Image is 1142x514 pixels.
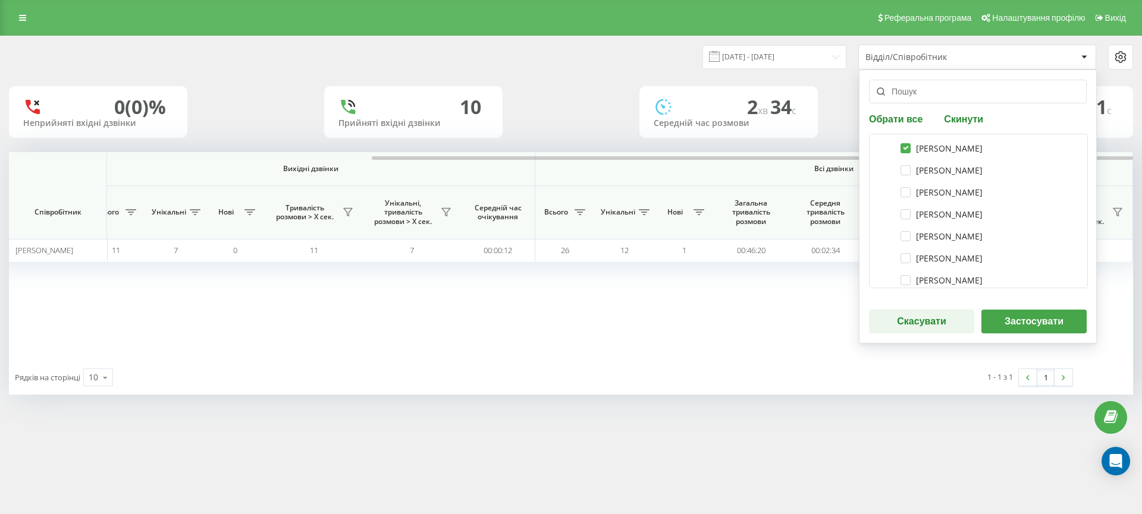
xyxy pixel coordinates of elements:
[992,13,1085,23] span: Налаштування профілю
[152,207,186,217] span: Унікальні
[211,207,241,217] span: Нові
[792,104,796,117] span: c
[460,96,481,118] div: 10
[901,231,983,241] label: [PERSON_NAME]
[271,203,339,222] span: Тривалість розмови > Х сек.
[601,207,635,217] span: Унікальні
[1107,104,1112,117] span: c
[788,239,862,262] td: 00:02:34
[1102,447,1130,475] div: Open Intercom Messenger
[981,310,1087,333] button: Застосувати
[654,118,804,128] div: Середній час розмови
[620,245,629,256] span: 12
[869,310,974,333] button: Скасувати
[901,187,983,197] label: [PERSON_NAME]
[112,245,120,256] span: 11
[310,245,318,256] span: 11
[714,239,788,262] td: 00:46:20
[233,245,237,256] span: 0
[901,209,983,219] label: [PERSON_NAME]
[92,207,122,217] span: Всього
[901,143,983,153] label: [PERSON_NAME]
[570,164,1097,174] span: Всі дзвінки
[770,94,796,119] span: 34
[901,275,983,285] label: [PERSON_NAME]
[19,207,96,217] span: Співробітник
[797,198,854,226] span: Середня тривалість розмови
[747,94,770,119] span: 2
[15,245,73,256] span: [PERSON_NAME]
[869,113,926,124] button: Обрати все
[15,372,80,383] span: Рядків на сторінці
[758,104,770,117] span: хв
[723,198,779,226] span: Загальна тривалість розмови
[174,245,178,256] span: 7
[1085,94,1112,119] span: 11
[89,371,98,383] div: 10
[660,207,690,217] span: Нові
[987,371,1013,383] div: 1 - 1 з 1
[561,245,569,256] span: 26
[1105,13,1126,23] span: Вихід
[410,245,414,256] span: 7
[1037,369,1055,386] a: 1
[682,245,686,256] span: 1
[114,164,507,174] span: Вихідні дзвінки
[541,207,571,217] span: Всього
[869,80,1087,103] input: Пошук
[461,239,535,262] td: 00:00:12
[23,118,173,128] div: Неприйняті вхідні дзвінки
[369,198,437,226] span: Унікальні, тривалість розмови > Х сек.
[884,13,972,23] span: Реферальна програма
[940,113,987,124] button: Скинути
[338,118,488,128] div: Прийняті вхідні дзвінки
[901,253,983,263] label: [PERSON_NAME]
[470,203,526,222] span: Середній час очікування
[865,52,1008,62] div: Відділ/Співробітник
[114,96,166,118] div: 0 (0)%
[901,165,983,175] label: [PERSON_NAME]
